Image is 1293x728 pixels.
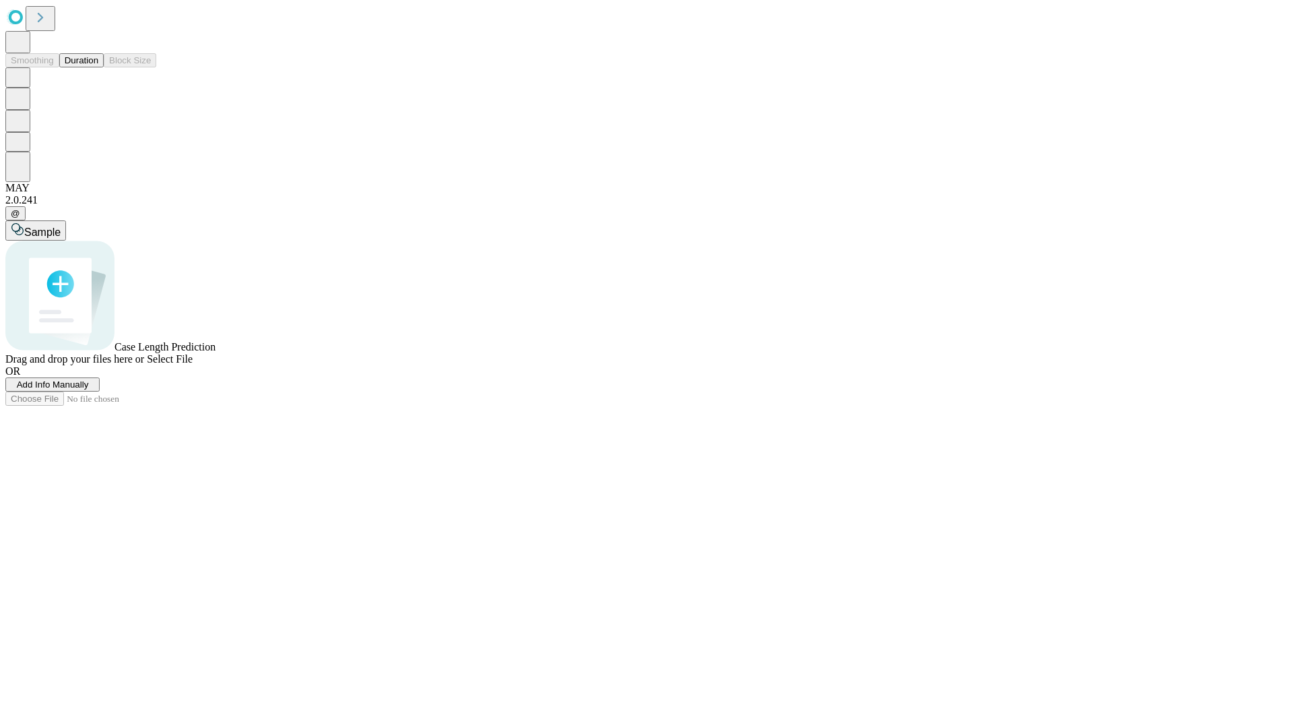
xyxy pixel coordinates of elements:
[104,53,156,67] button: Block Size
[5,206,26,220] button: @
[5,220,66,241] button: Sample
[147,353,193,365] span: Select File
[5,365,20,377] span: OR
[5,182,1288,194] div: MAY
[5,53,59,67] button: Smoothing
[5,353,144,365] span: Drag and drop your files here or
[17,380,89,390] span: Add Info Manually
[24,226,61,238] span: Sample
[114,341,215,353] span: Case Length Prediction
[59,53,104,67] button: Duration
[5,194,1288,206] div: 2.0.241
[5,377,100,392] button: Add Info Manually
[11,208,20,218] span: @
